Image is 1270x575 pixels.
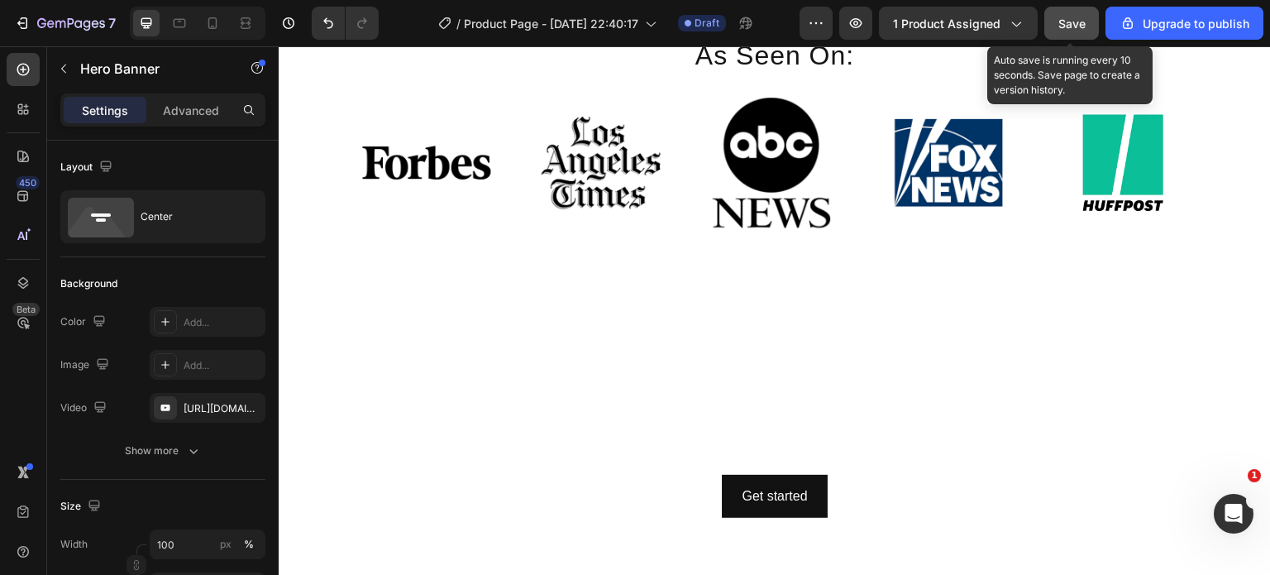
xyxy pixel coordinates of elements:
p: Settings [82,102,128,119]
div: px [220,537,232,552]
div: 450 [16,176,40,189]
input: px% [150,529,265,559]
button: 7 [7,7,123,40]
label: Width [60,537,88,552]
div: Show more [125,443,202,459]
div: % [244,537,254,552]
span: Save [1058,17,1086,31]
div: Center [141,198,241,236]
div: Get started [463,438,528,462]
img: gempages_551936119055319937-f6a235ac-e7d0-4036-a12b-081fd98e0c18.png [601,47,739,185]
img: gempages_551936119055319937-0006d43c-3cbb-4b5e-a5c4-d0401b356a02.png [427,47,565,185]
span: Product Page - [DATE] 22:40:17 [464,15,638,32]
img: gempages_551936119055319937-9d709c05-294a-4b64-9572-cc989cd4d7a8.png [253,47,391,185]
button: Get started [443,429,548,472]
div: This is your text block. Click to edit and make it your own. Share your product's story or servic... [13,364,979,415]
div: Upgrade to publish [1120,15,1249,32]
button: px [239,534,259,554]
p: Advanced [163,102,219,119]
div: [URL][DOMAIN_NAME] [184,401,261,416]
div: Add... [184,315,261,330]
img: gempages_551936119055319937-0a556ff8-1b10-4031-a600-6ef7bb436558.png [79,47,217,185]
span: Draft [695,16,719,31]
div: Color [60,311,109,333]
div: Size [60,496,104,518]
button: Save [1044,7,1099,40]
button: Upgrade to publish [1105,7,1263,40]
div: Image [60,354,112,376]
img: gempages_551936119055319937-60d033fc-1447-462d-84e9-b10e00e2b6df.png [776,47,914,185]
p: Hero Banner [80,59,221,79]
div: Beta [12,303,40,316]
div: Undo/Redo [312,7,379,40]
div: Layout [60,156,116,179]
div: Video [60,397,110,419]
button: % [216,534,236,554]
h2: Click here to edit heading [13,298,979,351]
p: 7 [108,13,116,33]
span: 1 product assigned [893,15,1000,32]
button: 1 product assigned [879,7,1038,40]
iframe: Design area [279,46,1270,575]
button: Show more [60,436,265,466]
span: / [456,15,461,32]
div: Background [60,276,117,291]
span: 1 [1248,469,1261,482]
div: Add... [184,358,261,373]
iframe: Intercom live chat [1214,494,1253,534]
